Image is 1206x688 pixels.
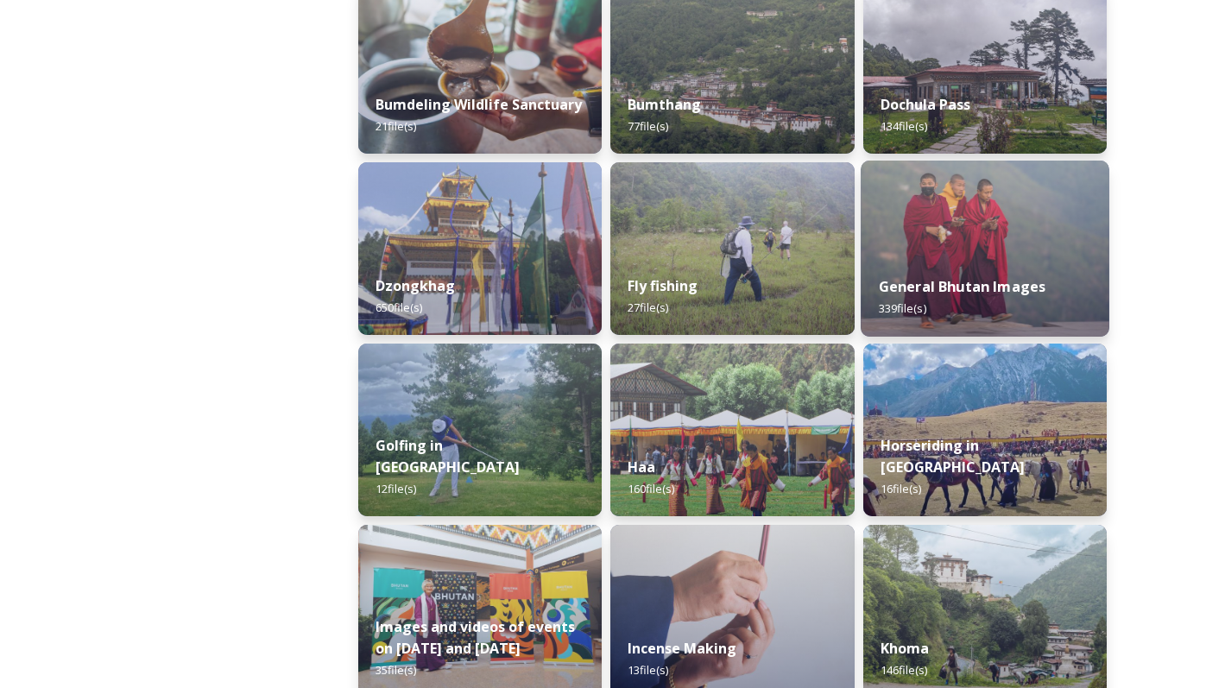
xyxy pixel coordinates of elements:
[628,95,701,114] strong: Bumthang
[878,277,1045,296] strong: General Bhutan Images
[878,300,925,316] span: 339 file(s)
[358,162,602,335] img: Festival%2520Header.jpg
[610,344,854,516] img: Haa%2520Summer%2520Festival1.jpeg
[376,300,422,315] span: 650 file(s)
[628,276,698,295] strong: Fly fishing
[376,118,416,134] span: 21 file(s)
[628,458,655,477] strong: Haa
[628,118,668,134] span: 77 file(s)
[863,344,1107,516] img: Horseriding%2520in%2520Bhutan2.JPG
[628,662,668,678] span: 13 file(s)
[881,662,927,678] span: 146 file(s)
[358,344,602,516] img: IMG_0877.jpeg
[610,162,854,335] img: by%2520Ugyen%2520Wangchuk14.JPG
[376,276,455,295] strong: Dzongkhag
[376,436,520,477] strong: Golfing in [GEOGRAPHIC_DATA]
[376,662,416,678] span: 35 file(s)
[376,95,582,114] strong: Bumdeling Wildlife Sanctuary
[628,639,736,658] strong: Incense Making
[376,617,575,658] strong: Images and videos of events on [DATE] and [DATE]
[881,118,927,134] span: 134 file(s)
[881,436,1025,477] strong: Horseriding in [GEOGRAPHIC_DATA]
[881,639,929,658] strong: Khoma
[881,481,921,496] span: 16 file(s)
[881,95,970,114] strong: Dochula Pass
[376,481,416,496] span: 12 file(s)
[861,161,1109,337] img: MarcusWestbergBhutanHiRes-23.jpg
[628,300,668,315] span: 27 file(s)
[628,481,674,496] span: 160 file(s)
